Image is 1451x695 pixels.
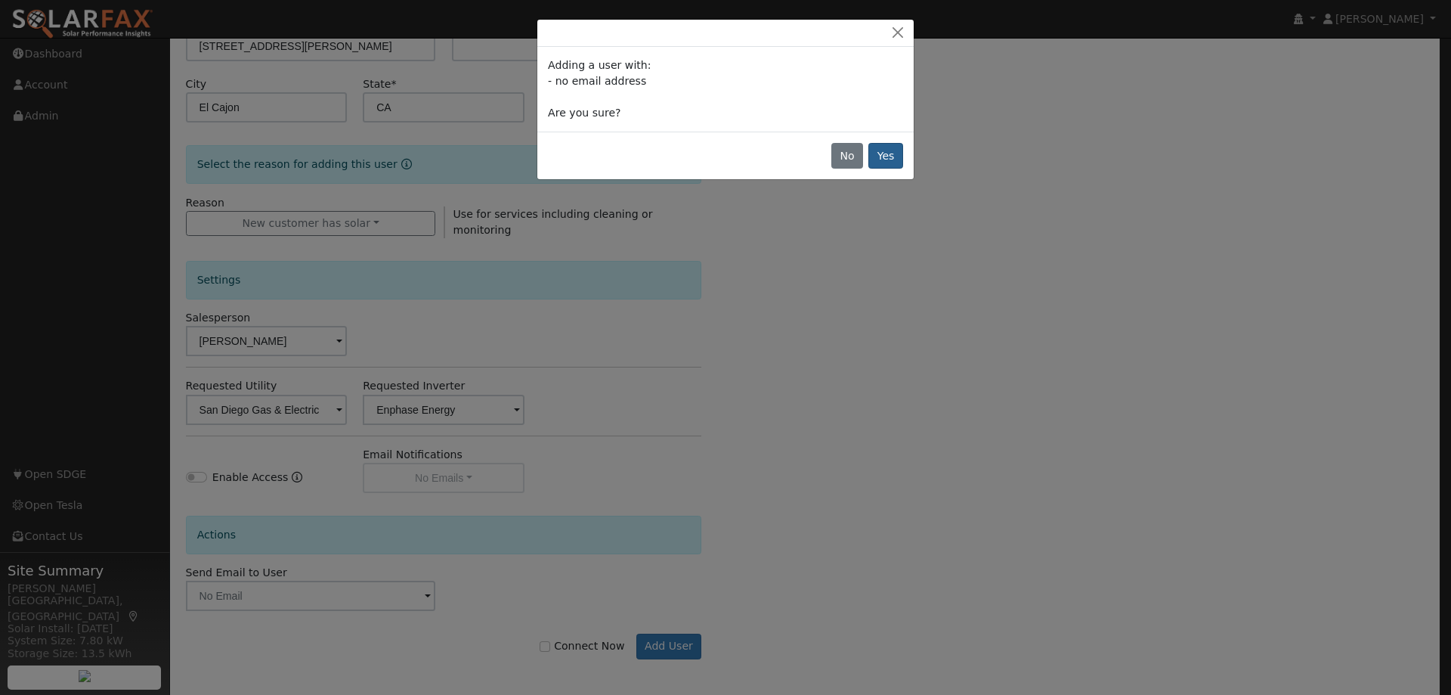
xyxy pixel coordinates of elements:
[868,143,903,169] button: Yes
[548,75,646,87] span: - no email address
[548,107,620,119] span: Are you sure?
[548,59,651,71] span: Adding a user with:
[831,143,863,169] button: No
[887,25,908,41] button: Close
